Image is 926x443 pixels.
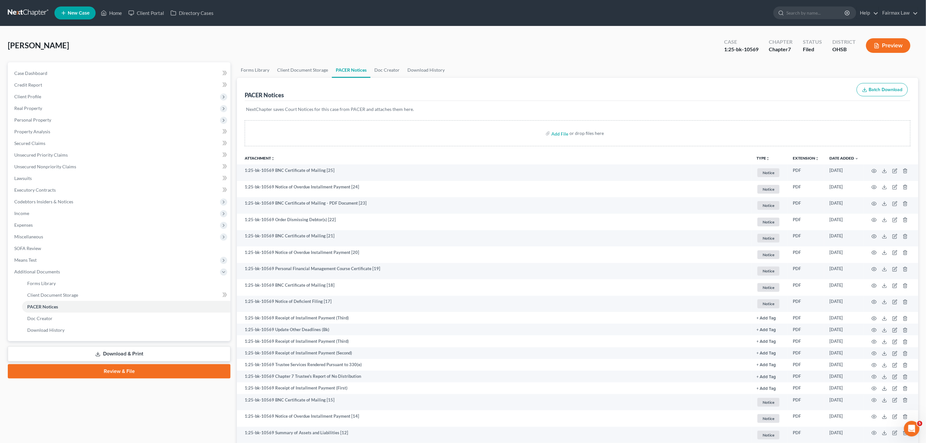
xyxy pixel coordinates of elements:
span: Unsecured Nonpriority Claims [14,164,76,169]
td: 1:25-bk-10569 Notice of Overdue Installment Payment [20] [237,246,751,263]
a: PACER Notices [22,301,230,313]
a: Unsecured Nonpriority Claims [9,161,230,173]
a: + Add Tag [756,373,782,379]
span: Notice [757,218,779,226]
a: Notice [756,217,782,227]
a: Help [857,7,878,19]
span: Codebtors Insiders & Notices [14,199,73,204]
span: Expenses [14,222,33,228]
a: + Add Tag [756,338,782,344]
span: Notice [757,185,779,194]
td: [DATE] [824,181,864,198]
td: 1:25-bk-10569 Receipt of Installment Payment (Second) [237,347,751,359]
td: [DATE] [824,394,864,411]
a: Notice [756,167,782,178]
span: Notice [757,283,779,292]
p: NextChapter saves Court Notices for this case from PACER and attaches them here. [246,106,909,113]
td: PDF [788,410,824,427]
div: OHSB [832,46,856,53]
td: PDF [788,214,824,230]
td: PDF [788,164,824,181]
a: Client Document Storage [273,62,332,78]
span: Real Property [14,105,42,111]
a: Notice [756,298,782,309]
a: Notice [756,184,782,195]
span: Notice [757,414,779,423]
a: Doc Creator [370,62,404,78]
div: Case [724,38,758,46]
span: Client Document Storage [27,292,78,298]
td: [DATE] [824,230,864,247]
a: Download History [22,324,230,336]
a: + Add Tag [756,385,782,391]
td: [DATE] [824,324,864,335]
a: Notice [756,233,782,244]
span: Forms Library [27,281,56,286]
a: Download & Print [8,346,230,362]
button: Preview [866,38,910,53]
span: Unsecured Priority Claims [14,152,68,158]
td: 1:25-bk-10569 Order Dismissing Debtor(s) [22] [237,214,751,230]
button: TYPEunfold_more [756,156,770,161]
td: 1:25-bk-10569 Receipt of Installment Payment (First) [237,382,751,394]
button: + Add Tag [756,375,776,379]
td: 1:25-bk-10569 Notice of Overdue Installment Payment [14] [237,410,751,427]
a: + Add Tag [756,362,782,368]
td: 1:25-bk-10569 Update Other Deadlines (Bk) [237,324,751,335]
td: PDF [788,359,824,371]
a: + Add Tag [756,350,782,356]
button: + Add Tag [756,387,776,391]
iframe: Intercom live chat [904,421,920,437]
a: Fairmax Law [879,7,918,19]
button: Batch Download [857,83,908,97]
td: PDF [788,279,824,296]
a: Credit Report [9,79,230,91]
span: 7 [788,46,791,52]
td: 1:25-bk-10569 Chapter 7 Trustee's Report of No Distribution [237,371,751,382]
a: Review & File [8,364,230,378]
td: [DATE] [824,296,864,312]
td: [DATE] [824,164,864,181]
span: Case Dashboard [14,70,47,76]
td: 1:25-bk-10569 Receipt of Installment Payment (Third) [237,312,751,324]
td: 1:25-bk-10569 Notice of Overdue Installment Payment [24] [237,181,751,198]
td: PDF [788,197,824,214]
span: [PERSON_NAME] [8,41,69,50]
a: Notice [756,430,782,440]
span: Client Profile [14,94,41,99]
a: Property Analysis [9,126,230,138]
td: 1:25-bk-10569 Notice of Deficient Filing [17] [237,296,751,312]
span: Notice [757,398,779,407]
div: Filed [803,46,822,53]
a: SOFA Review [9,243,230,254]
td: [DATE] [824,382,864,394]
td: [DATE] [824,263,864,280]
div: Chapter [769,38,792,46]
a: Download History [404,62,449,78]
span: Notice [757,299,779,308]
span: Secured Claims [14,140,45,146]
a: + Add Tag [756,315,782,321]
span: Additional Documents [14,269,60,274]
span: Notice [757,234,779,243]
td: [DATE] [824,214,864,230]
i: unfold_more [271,157,275,161]
td: PDF [788,394,824,411]
a: Notice [756,249,782,260]
td: PDF [788,382,824,394]
a: Home [98,7,125,19]
td: 1:25-bk-10569 BNC Certificate of Mailing [18] [237,279,751,296]
a: Notice [756,397,782,408]
a: Notice [756,413,782,424]
a: Secured Claims [9,138,230,149]
span: Notice [757,267,779,275]
a: Forms Library [237,62,273,78]
div: or drop files here [569,130,604,137]
span: Property Analysis [14,129,50,134]
span: Doc Creator [27,316,53,321]
a: Lawsuits [9,173,230,184]
div: Chapter [769,46,792,53]
a: Directory Cases [167,7,217,19]
td: [DATE] [824,347,864,359]
td: 1:25-bk-10569 Trustee Services Rendered Pursuant to 330(e) [237,359,751,371]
